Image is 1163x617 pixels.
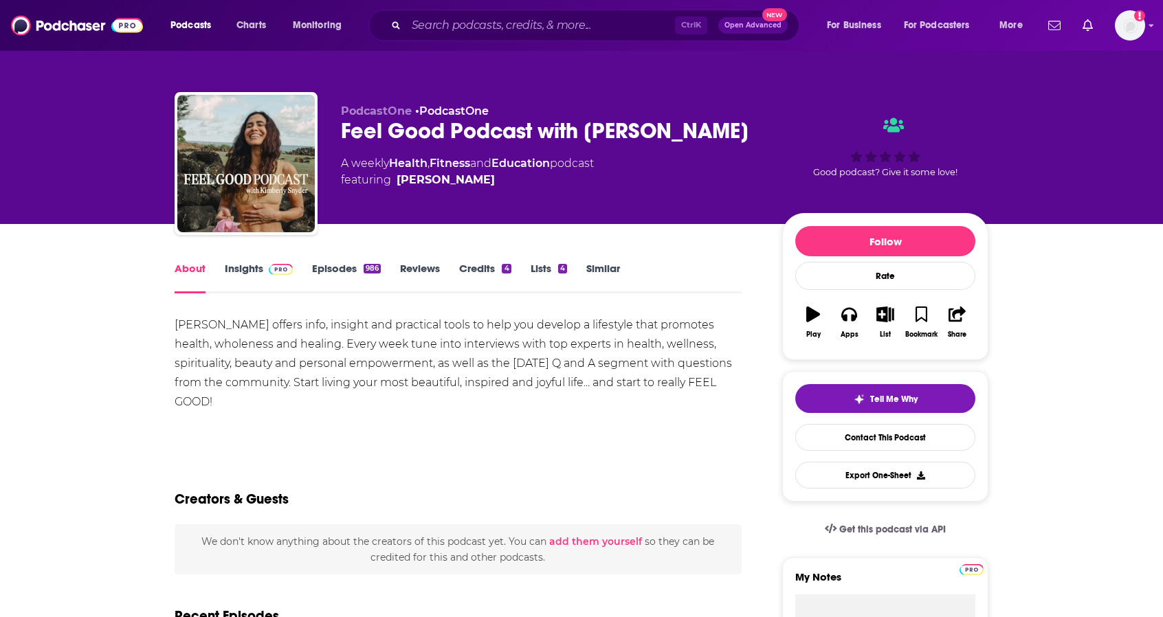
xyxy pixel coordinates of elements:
[960,562,984,575] a: Pro website
[364,264,381,273] div: 986
[269,264,293,275] img: Podchaser Pro
[341,104,412,117] span: PodcastOne
[814,513,957,546] a: Get this podcast via API
[854,394,865,405] img: tell me why sparkle
[406,14,675,36] input: Search podcasts, credits, & more...
[1115,10,1145,41] span: Logged in as megcassidy
[283,14,359,36] button: open menu
[903,298,939,347] button: Bookmark
[161,14,229,36] button: open menu
[389,157,428,170] a: Health
[415,104,489,117] span: •
[1134,10,1145,21] svg: Add a profile image
[867,298,903,347] button: List
[293,16,342,35] span: Monitoring
[841,330,859,339] div: Apps
[1115,10,1145,41] img: User Profile
[762,8,787,21] span: New
[813,167,957,177] span: Good podcast? Give it some love!
[1077,14,1098,37] a: Show notifications dropdown
[960,564,984,575] img: Podchaser Pro
[795,384,975,413] button: tell me why sparkleTell Me Why
[11,12,143,38] img: Podchaser - Follow, Share and Rate Podcasts
[940,298,975,347] button: Share
[459,262,511,293] a: Credits4
[795,298,831,347] button: Play
[400,262,440,293] a: Reviews
[549,536,642,547] button: add them yourself
[419,104,489,117] a: PodcastOne
[225,262,293,293] a: InsightsPodchaser Pro
[990,14,1040,36] button: open menu
[341,155,594,188] div: A weekly podcast
[341,172,594,188] span: featuring
[177,95,315,232] img: Feel Good Podcast with Kimberly Snyder
[470,157,491,170] span: and
[831,298,867,347] button: Apps
[428,157,430,170] span: ,
[558,264,567,273] div: 4
[782,104,988,190] div: Good podcast? Give it some love!
[948,330,966,339] div: Share
[817,14,898,36] button: open menu
[795,262,975,290] div: Rate
[724,22,782,29] span: Open Advanced
[312,262,381,293] a: Episodes986
[795,570,975,594] label: My Notes
[806,330,821,339] div: Play
[1043,14,1066,37] a: Show notifications dropdown
[999,16,1023,35] span: More
[675,16,707,34] span: Ctrl K
[430,157,470,170] a: Fitness
[531,262,567,293] a: Lists4
[795,424,975,451] a: Contact This Podcast
[880,330,891,339] div: List
[895,14,990,36] button: open menu
[201,535,714,563] span: We don't know anything about the creators of this podcast yet . You can so they can be credited f...
[502,264,511,273] div: 4
[718,17,788,34] button: Open AdvancedNew
[228,14,274,36] a: Charts
[491,157,550,170] a: Education
[170,16,211,35] span: Podcasts
[795,226,975,256] button: Follow
[175,315,742,412] div: [PERSON_NAME] offers info, insight and practical tools to help you develop a lifestyle that promo...
[1115,10,1145,41] button: Show profile menu
[870,394,918,405] span: Tell Me Why
[839,524,946,535] span: Get this podcast via API
[905,330,938,339] div: Bookmark
[381,10,812,41] div: Search podcasts, credits, & more...
[586,262,620,293] a: Similar
[904,16,970,35] span: For Podcasters
[795,462,975,489] button: Export One-Sheet
[397,172,495,188] a: [PERSON_NAME]
[175,262,206,293] a: About
[175,491,289,508] h2: Creators & Guests
[827,16,881,35] span: For Business
[236,16,266,35] span: Charts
